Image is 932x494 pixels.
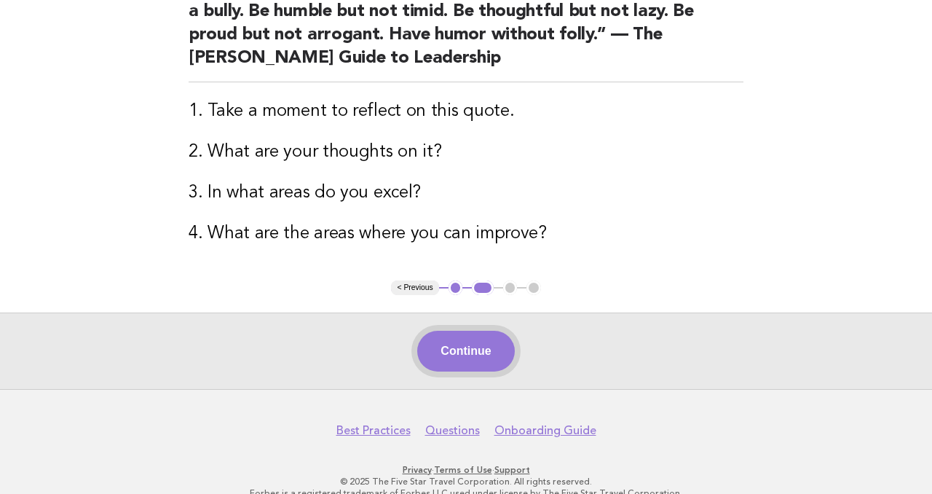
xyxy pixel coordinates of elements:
[20,476,912,487] p: © 2025 The Five Star Travel Corporation. All rights reserved.
[189,100,743,123] h3: 1. Take a moment to reflect on this quote.
[189,141,743,164] h3: 2. What are your thoughts on it?
[20,464,912,476] p: · ·
[189,181,743,205] h3: 3. In what areas do you excel?
[425,423,480,438] a: Questions
[472,281,493,295] button: 2
[494,423,596,438] a: Onboarding Guide
[434,465,492,475] a: Terms of Use
[494,465,530,475] a: Support
[417,331,514,372] button: Continue
[336,423,411,438] a: Best Practices
[403,465,432,475] a: Privacy
[189,222,743,246] h3: 4. What are the areas where you can improve?
[449,281,463,295] button: 1
[391,281,438,295] button: < Previous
